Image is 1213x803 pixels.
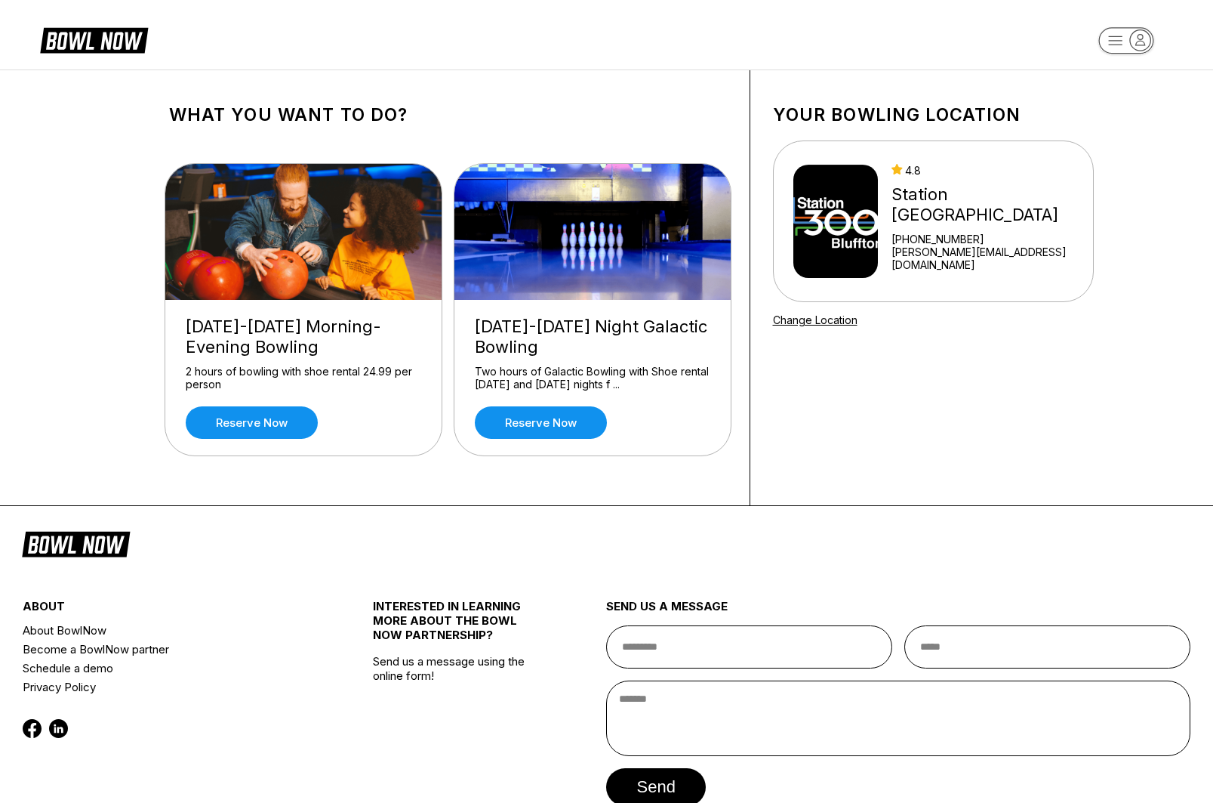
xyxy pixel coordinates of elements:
a: Change Location [773,313,857,326]
h1: Your bowling location [773,104,1094,125]
div: INTERESTED IN LEARNING MORE ABOUT THE BOWL NOW PARTNERSHIP? [373,599,548,654]
h1: What you want to do? [169,104,727,125]
div: 4.8 [891,164,1086,177]
img: Friday-Saturday Night Galactic Bowling [454,164,732,300]
div: about [23,599,315,621]
img: Station 300 Bluffton [793,165,879,278]
div: [PHONE_NUMBER] [891,233,1086,246]
a: Reserve now [475,406,607,439]
div: 2 hours of bowling with shoe rental 24.99 per person [186,365,421,391]
a: Reserve now [186,406,318,439]
img: Friday-Sunday Morning-Evening Bowling [165,164,443,300]
a: Privacy Policy [23,678,315,696]
a: [PERSON_NAME][EMAIL_ADDRESS][DOMAIN_NAME] [891,246,1086,271]
div: send us a message [606,599,1190,625]
div: Station [GEOGRAPHIC_DATA] [891,184,1086,225]
a: Become a BowlNow partner [23,640,315,659]
div: [DATE]-[DATE] Night Galactic Bowling [475,317,710,357]
div: [DATE]-[DATE] Morning-Evening Bowling [186,317,421,357]
a: Schedule a demo [23,659,315,678]
div: Two hours of Galactic Bowling with Shoe rental [DATE] and [DATE] nights f ... [475,365,710,391]
a: About BowlNow [23,621,315,640]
